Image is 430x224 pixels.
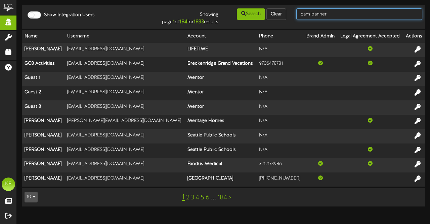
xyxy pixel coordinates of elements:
[185,129,256,144] th: Seattle Public Schools
[22,100,64,115] th: Guest 3
[185,43,256,57] th: LIFETIME
[64,129,185,144] td: [EMAIL_ADDRESS][DOMAIN_NAME]
[256,30,303,43] th: Phone
[296,8,422,20] input: -- Search --
[64,72,185,86] td: [EMAIL_ADDRESS][DOMAIN_NAME]
[256,143,303,158] td: N/A
[22,86,64,100] th: Guest 2
[256,129,303,144] td: N/A
[64,143,185,158] td: [EMAIL_ADDRESS][DOMAIN_NAME]
[211,194,216,201] a: ...
[256,86,303,100] td: N/A
[206,194,210,201] a: 6
[22,158,64,172] th: [PERSON_NAME]
[64,115,185,129] td: [PERSON_NAME][EMAIL_ADDRESS][DOMAIN_NAME]
[256,115,303,129] td: N/A
[201,194,204,201] a: 5
[185,30,256,43] th: Account
[64,172,185,187] td: [EMAIL_ADDRESS][DOMAIN_NAME]
[22,129,64,144] th: [PERSON_NAME]
[22,143,64,158] th: [PERSON_NAME]
[182,193,185,202] a: 1
[256,43,303,57] td: N/A
[64,30,185,43] th: Username
[228,194,231,201] a: >
[156,8,223,26] div: Showing page of for results
[185,158,256,172] th: Exodus Medical
[185,172,256,187] th: [GEOGRAPHIC_DATA]
[22,72,64,86] th: Guest 1
[185,100,256,115] th: Mentor
[64,43,185,57] td: [EMAIL_ADDRESS][DOMAIN_NAME]
[64,57,185,72] td: [EMAIL_ADDRESS][DOMAIN_NAME]
[22,43,64,57] th: [PERSON_NAME]
[179,19,187,25] strong: 184
[403,30,425,43] th: Actions
[256,100,303,115] td: N/A
[256,57,303,72] td: 9705478781
[217,194,227,201] a: 184
[193,19,204,25] strong: 1833
[22,30,64,43] th: Name
[266,8,286,20] button: Clear
[185,115,256,129] th: Meritage Homes
[22,57,64,72] th: GC8 Activities
[338,30,403,43] th: Legal Agreement Accepted
[185,57,256,72] th: Breckenridge Grand Vacations
[22,172,64,187] th: [PERSON_NAME]
[2,178,15,191] div: KF
[237,8,265,20] button: Search
[64,158,185,172] td: [EMAIL_ADDRESS][DOMAIN_NAME]
[39,12,95,19] label: Show Integration Users
[256,158,303,172] td: 3212173986
[22,115,64,129] th: [PERSON_NAME]
[64,100,185,115] td: [EMAIL_ADDRESS][DOMAIN_NAME]
[185,143,256,158] th: Seattle Public Schools
[64,86,185,100] td: [EMAIL_ADDRESS][DOMAIN_NAME]
[256,72,303,86] td: N/A
[185,72,256,86] th: Mentor
[185,86,256,100] th: Mentor
[191,194,194,201] a: 3
[173,19,175,25] strong: 1
[256,172,303,187] td: [PHONE_NUMBER]
[25,192,38,202] button: 10
[304,30,338,43] th: Brand Admin
[186,194,189,201] a: 2
[196,194,199,201] a: 4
